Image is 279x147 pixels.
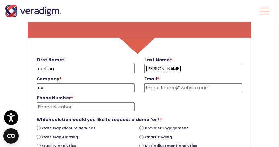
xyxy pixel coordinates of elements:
label: Provider Engagement [145,125,188,131]
input: Company [37,83,135,92]
img: Veradigm logo [5,5,61,17]
button: Toggle Navigation Menu [260,3,269,19]
input: Phone Number [37,102,135,111]
label: Chart Coding [145,134,172,140]
input: firstlastname@website.com [144,83,242,92]
strong: Company [37,76,61,82]
strong: Phone Number [37,95,73,101]
strong: Which solution would you like to request a demo for? [37,117,162,123]
button: Open CMP widget [3,128,19,144]
strong: First Name [37,57,64,63]
input: First Name [37,64,135,73]
iframe: Drift Chat Widget [150,21,271,139]
strong: Email [144,76,159,82]
label: Care Gap Alerting [42,134,78,140]
label: Care Gap Closure Services [42,125,95,131]
input: Last Name [144,64,242,73]
strong: Last Name [144,57,172,63]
